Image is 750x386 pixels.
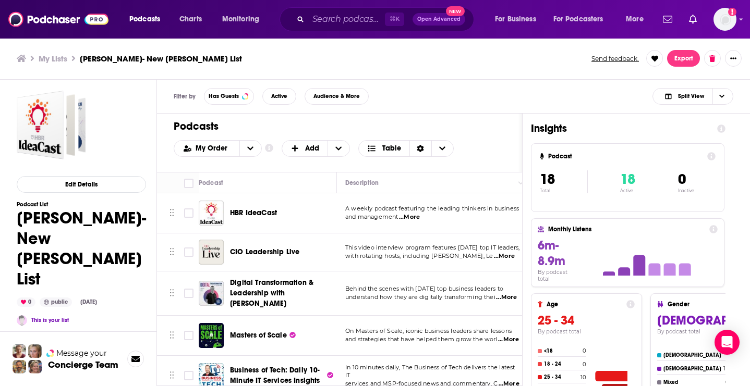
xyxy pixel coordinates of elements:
h4: 18 - 24 [544,361,580,367]
div: Sort Direction [409,141,431,156]
a: Show notifications dropdown [659,10,676,28]
img: HBR IdeaCast [199,201,224,226]
span: Podcasts [129,12,160,27]
span: On Masters of Scale, iconic business leaders share lessons [345,327,512,334]
span: For Podcasters [553,12,603,27]
span: ⌘ K [385,13,404,26]
button: Move [168,244,175,260]
h2: + Add [282,140,350,157]
img: User Profile [713,8,736,31]
span: Toggle select row [184,331,193,340]
button: open menu [488,11,549,28]
button: Audience & More [305,88,369,105]
h3: Podcast List [17,201,146,208]
span: Has Guests [209,93,239,99]
div: Open Intercom Messenger [715,330,740,355]
h4: Mixed [663,379,723,385]
img: Digital Transformation & Leadership with Danny Levy [199,281,224,306]
button: Move [168,368,175,383]
h4: 25 - 34 [544,374,578,380]
span: Charts [179,12,202,27]
h4: Age [547,301,622,308]
span: and management [345,213,398,220]
span: Toggle select row [184,289,193,298]
span: Add [305,145,319,152]
span: Monitoring [222,12,259,27]
button: open menu [215,11,273,28]
p: Inactive [678,188,694,193]
span: ...More [498,335,519,344]
button: Move [168,328,175,343]
button: open menu [122,11,174,28]
h1: Podcasts [174,120,497,133]
div: public [40,297,72,307]
span: ...More [399,213,420,221]
span: In 10 minutes daily, The Business of Tech delivers the latest IT [345,364,515,379]
span: This video interview program features [DATE] top IT leaders, [345,244,519,251]
div: Search podcasts, credits, & more... [289,7,484,31]
span: with rotating hosts, including [PERSON_NAME], Le [345,252,493,259]
h4: 0 [583,347,586,354]
img: Sydney Profile [13,344,26,358]
h3: [PERSON_NAME]- New [PERSON_NAME] List [80,54,242,64]
h4: Monthly Listens [548,226,705,233]
p: Active [620,188,635,193]
div: [DATE] [76,298,101,306]
button: Has Guests [204,88,254,105]
span: Behind the scenes with [DATE] top business leaders to [345,285,503,292]
a: CIO Leadership Live [230,247,299,257]
a: Masters of Scale [230,330,296,341]
span: HBR IdeaCast [230,208,277,217]
h4: 0 [583,361,586,368]
button: Move [168,205,175,221]
span: Toggle select row [184,208,193,218]
span: 18 [620,170,635,188]
h1: Insights [531,122,709,135]
button: Choose View [358,140,454,157]
h4: 17 [723,365,729,372]
input: Search podcasts, credits, & more... [308,11,385,28]
span: Table [382,145,401,152]
span: understand how they are digitally transforming thei [345,293,495,301]
p: Total [540,188,587,193]
h3: My Lists [39,54,67,64]
a: Charts [173,11,208,28]
span: Active [271,93,287,99]
span: Split View [678,93,704,99]
button: open menu [239,141,261,156]
span: ...More [496,293,517,302]
span: RJ Young- New Brantley List [17,91,86,159]
a: Masters of Scale [199,323,224,348]
a: CIO Leadership Live [199,240,224,265]
button: Export [667,50,700,67]
span: Toggle select row [184,247,193,257]
span: Toggle select row [184,371,193,380]
img: Jules Profile [28,344,42,358]
span: ...More [494,252,515,260]
span: and strategies that have helped them grow the worl [345,335,498,343]
img: Podchaser - Follow, Share and Rate Podcasts [8,9,108,29]
a: Show notifications dropdown [685,10,701,28]
h1: [PERSON_NAME]- New [PERSON_NAME] List [17,208,146,289]
div: Podcast [199,177,223,189]
span: Open Advanced [417,17,461,22]
img: Ailie Birchfield [17,315,27,326]
h2: Choose View [652,88,733,105]
svg: Add a profile image [728,8,736,16]
button: Move [168,285,175,301]
button: open menu [547,11,619,28]
button: Column Actions [515,177,527,190]
span: 0 [678,170,686,188]
span: Business of Tech: Daily 10-Minute IT Services Insights [230,366,320,385]
span: Audience & More [313,93,360,99]
span: Masters of Scale [230,331,287,340]
button: open menu [619,11,657,28]
button: Show profile menu [713,8,736,31]
button: Send feedback. [588,54,642,63]
img: Barbara Profile [28,360,42,373]
button: Open AdvancedNew [413,13,465,26]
